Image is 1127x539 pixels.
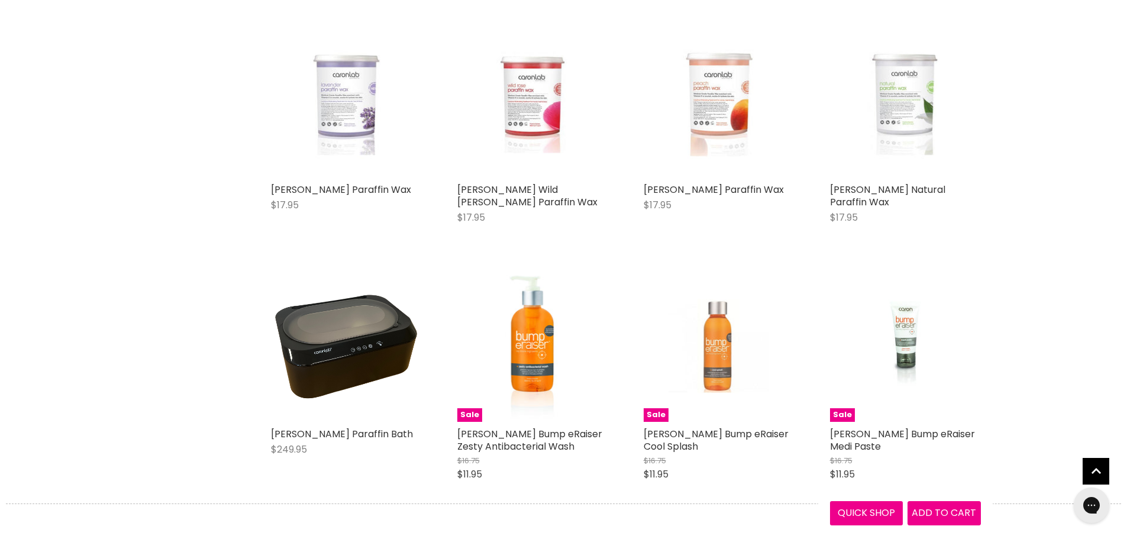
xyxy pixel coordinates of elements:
span: $16.75 [457,455,480,466]
span: Add to cart [912,506,976,519]
span: $17.95 [644,198,671,212]
a: [PERSON_NAME] Paraffin Wax [271,183,411,196]
button: Quick shop [830,501,903,525]
span: $17.95 [271,198,299,212]
a: [PERSON_NAME] Bump eRaiser Zesty Antibacterial Wash [457,427,602,453]
a: Caron Bump eRaiser Medi PasteSale [830,271,981,422]
span: Sale [644,408,669,422]
img: Caron Wild Rose Paraffin Wax [482,27,582,177]
a: Caron Lavender Paraffin Wax [271,27,422,177]
span: $11.95 [457,467,482,481]
a: Caron Natural Paraffin Wax [830,27,981,177]
img: Caron Bump eRaiser Medi Paste [855,271,955,422]
a: [PERSON_NAME] Bump eRaiser Medi Paste [830,427,975,453]
img: Caron Natural Paraffin Wax [855,27,955,177]
span: $17.95 [457,211,485,224]
a: Caron Bump eRaiser Cool SplashSale [644,271,795,422]
a: [PERSON_NAME] Paraffin Bath [271,427,413,441]
span: $11.95 [644,467,669,481]
a: [PERSON_NAME] Paraffin Wax [644,183,784,196]
span: $16.75 [644,455,666,466]
img: Caron Peach Paraffin Wax [669,27,768,177]
span: $11.95 [830,467,855,481]
img: Caron Bump eRaiser Zesty Antibacterial Wash [482,271,583,422]
span: $17.95 [830,211,858,224]
iframe: Gorgias live chat messenger [1068,483,1115,527]
img: Caron Paraffin Bath [271,271,422,422]
img: Caron Bump eRaiser Cool Splash [669,271,769,422]
a: [PERSON_NAME] Natural Paraffin Wax [830,183,945,209]
a: Caron Bump eRaiser Zesty Antibacterial WashSale [457,271,608,422]
span: Sale [457,408,482,422]
a: [PERSON_NAME] Bump eRaiser Cool Splash [644,427,789,453]
span: $249.95 [271,443,307,456]
a: [PERSON_NAME] Wild [PERSON_NAME] Paraffin Wax [457,183,598,209]
a: Caron Peach Paraffin Wax [644,27,795,177]
span: $16.75 [830,455,852,466]
button: Add to cart [908,501,981,525]
span: Sale [830,408,855,422]
a: Caron Wild Rose Paraffin Wax [457,27,608,177]
img: Caron Lavender Paraffin Wax [296,27,396,177]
